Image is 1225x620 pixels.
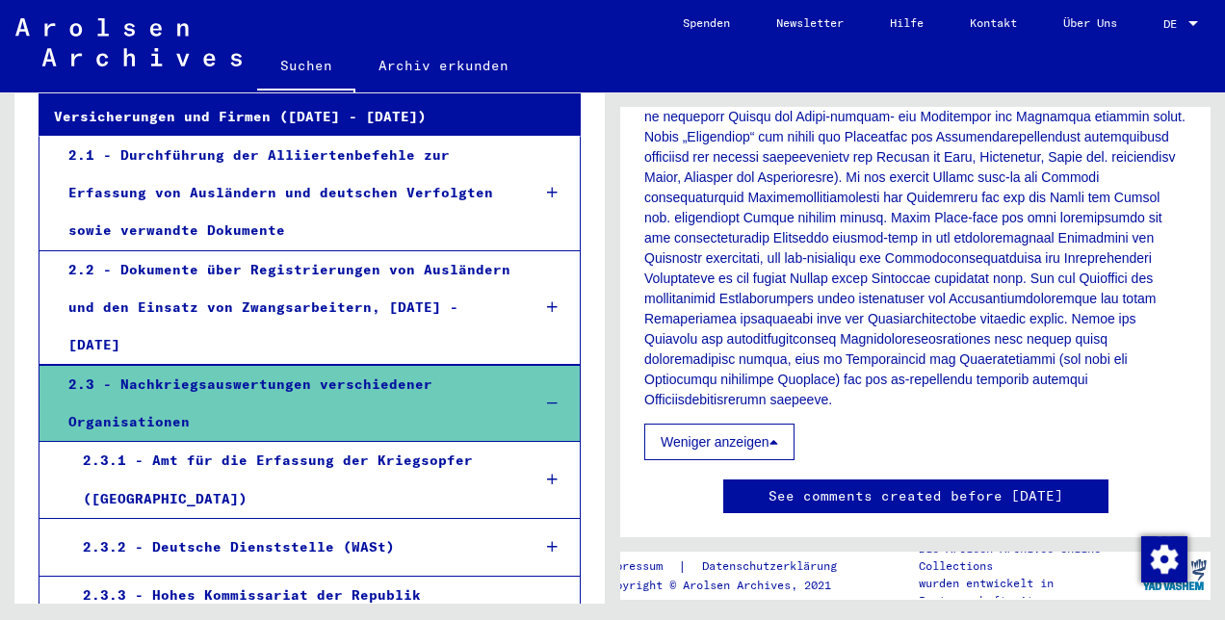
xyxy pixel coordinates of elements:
[68,442,515,517] div: 2.3.1 - Amt für die Erfassung der Kriegsopfer ([GEOGRAPHIC_DATA])
[602,577,860,594] p: Copyright © Arolsen Archives, 2021
[1138,551,1211,599] img: yv_logo.png
[602,556,860,577] div: |
[1141,536,1187,582] img: Zustimmung ändern
[54,137,515,250] div: 2.1 - Durchführung der Alliiertenbefehle zur Erfassung von Ausländern und deutschen Verfolgten so...
[769,486,1063,506] a: See comments created before [DATE]
[1163,17,1185,31] span: DE
[687,556,860,577] a: Datenschutzerklärung
[355,42,532,89] a: Archiv erkunden
[602,556,678,577] a: Impressum
[68,529,515,566] div: 2.3.2 - Deutsche Dienststelle (WASt)
[54,251,515,365] div: 2.2 - Dokumente über Registrierungen von Ausländern und den Einsatz von Zwangsarbeitern, [DATE] -...
[644,424,795,460] button: Weniger anzeigen
[257,42,355,92] a: Suchen
[54,366,515,441] div: 2.3 - Nachkriegsauswertungen verschiedener Organisationen
[919,540,1136,575] p: Die Arolsen Archives Online-Collections
[919,575,1136,609] p: wurden entwickelt in Partnerschaft mit
[15,18,242,66] img: Arolsen_neg.svg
